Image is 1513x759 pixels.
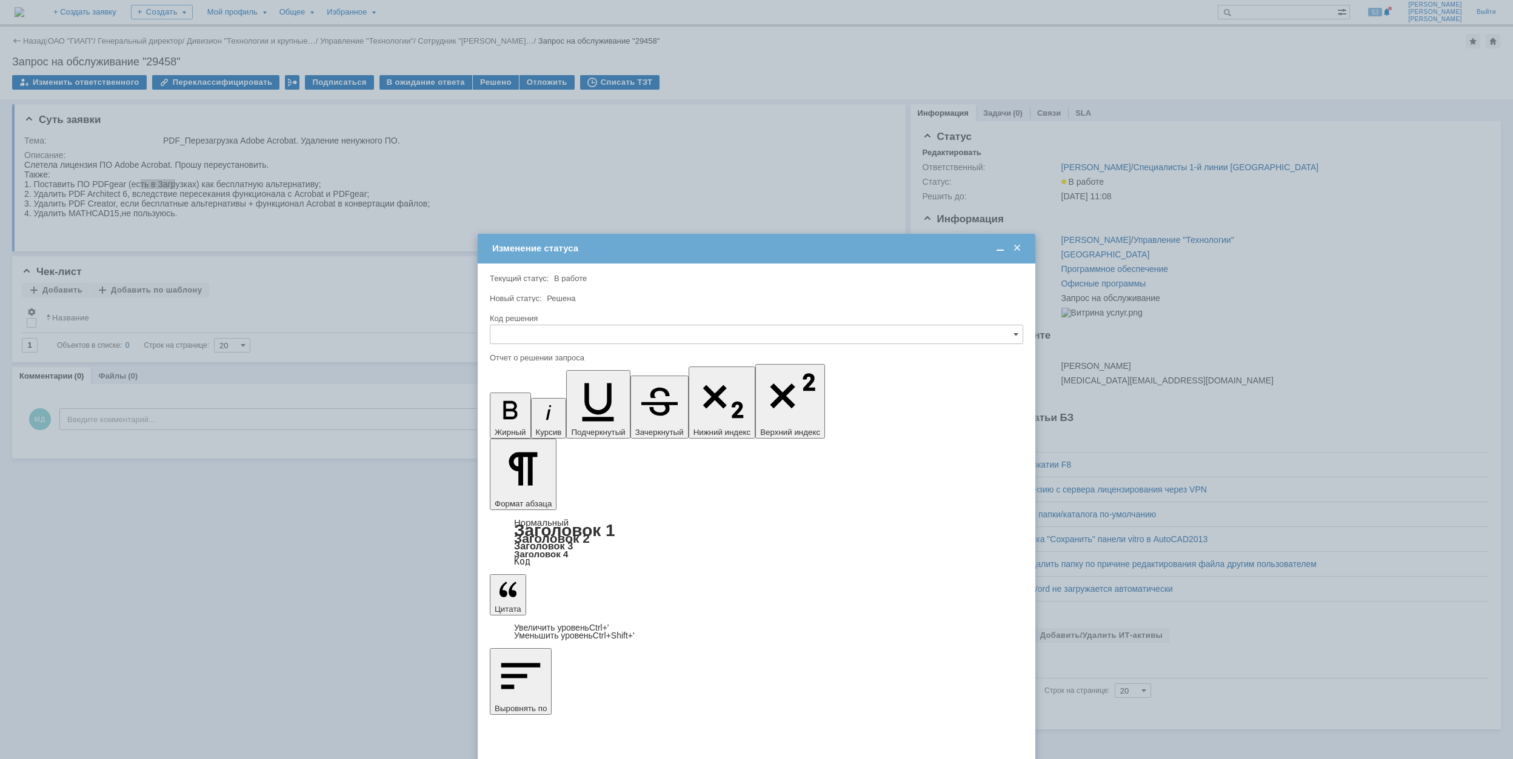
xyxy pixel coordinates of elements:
span: Закрыть [1011,243,1023,254]
span: Подчеркнутый [571,428,625,437]
div: Формат абзаца [490,519,1023,566]
button: Жирный [490,393,531,439]
label: Новый статус: [490,294,542,303]
label: Текущий статус: [490,274,549,283]
span: Свернуть (Ctrl + M) [994,243,1006,254]
span: Ctrl+' [589,623,609,632]
span: В работе [554,274,587,283]
a: Increase [514,623,609,632]
button: Нижний индекс [689,366,756,439]
div: Отчет о решении запроса [490,354,1021,362]
button: Зачеркнутый [630,376,689,439]
a: Заголовок 4 [514,549,568,559]
button: Подчеркнутый [566,370,630,439]
button: Курсив [531,398,567,439]
span: Курсив [536,428,562,437]
button: Цитата [490,574,526,615]
div: Код решения [490,314,1021,322]
a: Заголовок 1 [514,521,615,540]
span: Решена [547,294,575,303]
a: Decrease [514,631,635,640]
span: Формат абзаца [495,499,552,508]
span: Ctrl+Shift+' [593,631,635,640]
a: Нормальный [514,517,569,528]
span: Выровнять по [495,704,547,713]
span: Цитата [495,605,521,614]
div: Изменение статуса [492,243,1023,254]
button: Выровнять по [490,648,552,715]
a: Код [514,556,530,567]
button: Формат абзаца [490,439,556,510]
span: Зачеркнутый [635,428,684,437]
button: Верхний индекс [755,364,825,439]
a: Заголовок 3 [514,540,573,551]
span: Нижний индекс [693,428,751,437]
span: Жирный [495,428,526,437]
a: Заголовок 2 [514,531,590,545]
div: Цитата [490,624,1023,640]
span: Верхний индекс [760,428,820,437]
